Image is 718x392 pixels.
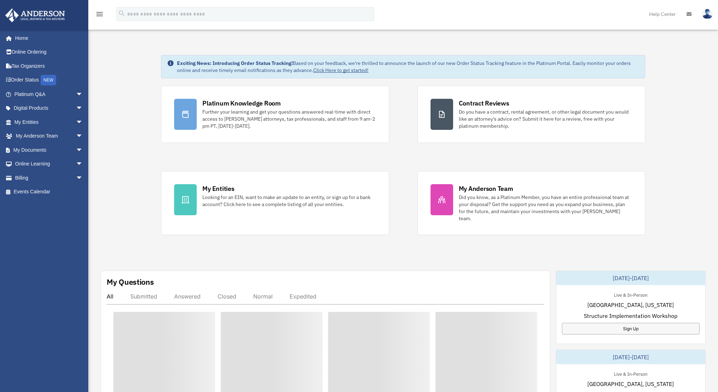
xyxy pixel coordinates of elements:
a: My Entities Looking for an EIN, want to make an update to an entity, or sign up for a bank accoun... [161,171,389,235]
i: menu [95,10,104,18]
span: [GEOGRAPHIC_DATA], [US_STATE] [587,301,674,309]
a: Billingarrow_drop_down [5,171,94,185]
strong: Exciting News: Introducing Order Status Tracking! [177,60,293,66]
a: Home [5,31,90,45]
a: Contract Reviews Do you have a contract, rental agreement, or other legal document you would like... [417,86,645,143]
i: search [118,10,126,17]
div: My Entities [202,184,234,193]
div: My Anderson Team [459,184,513,193]
img: Anderson Advisors Platinum Portal [3,8,67,22]
span: arrow_drop_down [76,115,90,129]
div: Further your learning and get your questions answered real-time with direct access to [PERSON_NAM... [202,108,376,129]
div: Did you know, as a Platinum Member, you have an entire professional team at your disposal? Get th... [459,194,632,222]
div: Based on your feedback, we're thrilled to announce the launch of our new Order Status Tracking fe... [177,60,639,74]
span: [GEOGRAPHIC_DATA], [US_STATE] [587,380,674,388]
span: arrow_drop_down [76,171,90,185]
span: Structure Implementation Workshop [584,312,677,320]
a: My Anderson Team Did you know, as a Platinum Member, you have an entire professional team at your... [417,171,645,235]
div: Contract Reviews [459,99,509,108]
img: User Pic [702,9,713,19]
div: Live & In-Person [608,291,653,298]
div: NEW [41,75,56,85]
a: Digital Productsarrow_drop_down [5,101,94,115]
div: Looking for an EIN, want to make an update to an entity, or sign up for a bank account? Click her... [202,194,376,208]
div: Submitted [130,293,157,300]
a: Events Calendar [5,185,94,199]
a: Sign Up [562,323,700,334]
a: Online Learningarrow_drop_down [5,157,94,171]
a: Click Here to get started! [313,67,368,73]
a: menu [95,12,104,18]
div: All [107,293,113,300]
a: Platinum Q&Aarrow_drop_down [5,87,94,101]
span: arrow_drop_down [76,143,90,157]
a: My Anderson Teamarrow_drop_down [5,129,94,143]
span: arrow_drop_down [76,101,90,116]
div: Do you have a contract, rental agreement, or other legal document you would like an attorney's ad... [459,108,632,129]
div: Expedited [290,293,316,300]
div: [DATE]-[DATE] [556,271,705,285]
div: Platinum Knowledge Room [202,99,281,108]
span: arrow_drop_down [76,157,90,171]
a: Order StatusNEW [5,73,94,88]
div: Closed [218,293,236,300]
a: Platinum Knowledge Room Further your learning and get your questions answered real-time with dire... [161,86,389,143]
a: My Entitiesarrow_drop_down [5,115,94,129]
div: [DATE]-[DATE] [556,350,705,364]
span: arrow_drop_down [76,129,90,144]
div: Normal [253,293,273,300]
a: My Documentsarrow_drop_down [5,143,94,157]
a: Online Ordering [5,45,94,59]
div: Answered [174,293,201,300]
a: Tax Organizers [5,59,94,73]
span: arrow_drop_down [76,87,90,102]
div: My Questions [107,277,154,287]
div: Live & In-Person [608,370,653,377]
